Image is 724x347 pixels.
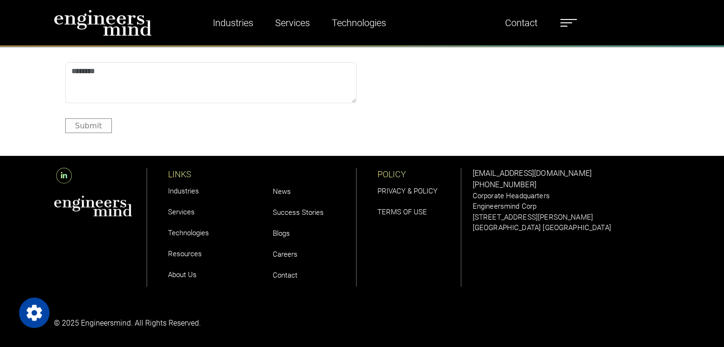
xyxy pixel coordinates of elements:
a: Careers [273,250,298,259]
a: Industries [168,187,199,195]
p: © 2025 Engineersmind. All Rights Reserved. [54,318,357,329]
button: Submit [65,118,112,133]
p: Engineersmind Corp [473,201,671,212]
a: Technologies [328,12,390,34]
p: LINKS [168,168,252,181]
a: Services [168,208,195,216]
img: aws [54,195,133,217]
a: Services [271,12,314,34]
a: Resources [168,250,202,258]
a: Industries [209,12,257,34]
a: Technologies [168,229,209,237]
p: [GEOGRAPHIC_DATA] [GEOGRAPHIC_DATA] [473,222,671,233]
a: TERMS OF USE [377,208,427,216]
a: [EMAIL_ADDRESS][DOMAIN_NAME] [473,169,592,178]
a: Success Stories [273,208,324,217]
a: [PHONE_NUMBER] [473,180,536,189]
p: [STREET_ADDRESS][PERSON_NAME] [473,212,671,223]
a: News [273,187,291,196]
a: Contact [501,12,541,34]
p: Corporate Headquarters [473,191,671,202]
a: PRIVACY & POLICY [377,187,437,195]
a: About Us [168,270,197,279]
a: LinkedIn [54,171,74,180]
a: Blogs [273,229,290,238]
a: Contact [273,271,298,280]
p: POLICY [377,168,461,181]
iframe: reCAPTCHA [368,62,513,99]
img: logo [54,10,152,36]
